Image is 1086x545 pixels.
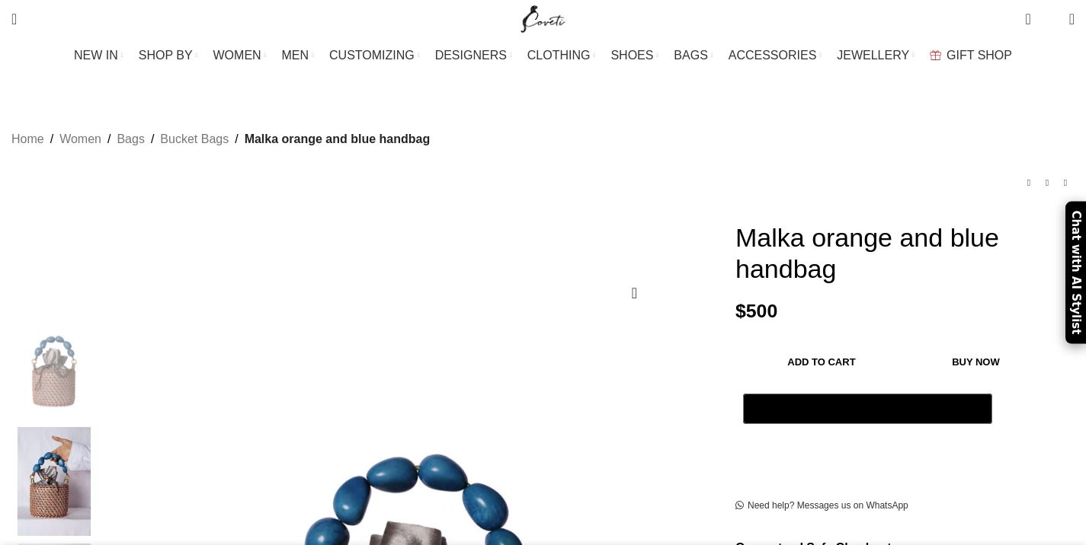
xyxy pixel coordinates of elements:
span: $ [735,301,746,321]
button: Buy now [908,346,1044,378]
a: BAGS [674,40,713,71]
div: My Wishlist [1043,4,1058,34]
a: ACCESSORIES [729,40,822,71]
span: DESIGNERS [435,48,507,62]
a: CLOTHING [527,40,596,71]
span: 0 [1046,15,1057,27]
a: Site logo [517,11,569,24]
span: SHOP BY [139,48,193,62]
a: GIFT SHOP [930,40,1012,71]
span: NEW IN [74,48,118,62]
iframe: Secure express checkout frame [740,432,995,469]
span: SHOES [610,48,653,62]
a: Previous product [1020,174,1038,192]
a: 0 [1017,4,1038,34]
a: Need help? Messages us on WhatsApp [735,500,908,512]
span: JEWELLERY [837,48,909,62]
nav: Breadcrumb [11,129,430,149]
span: MEN [282,48,309,62]
span: Malka orange and blue handbag [245,129,431,149]
a: Search [4,4,24,34]
span: WOMEN [213,48,261,62]
img: GiftBag [930,50,941,60]
a: WOMEN [213,40,267,71]
a: JEWELLERY [837,40,915,71]
span: GIFT SHOP [947,48,1012,62]
button: Pay with GPay [743,394,992,424]
a: SHOP BY [139,40,198,71]
img: Leonar blue handbag Bags bags Coveti [8,427,101,537]
a: Next product [1056,174,1075,192]
button: Add to cart [743,346,900,378]
a: DESIGNERS [435,40,512,71]
a: NEW IN [74,40,123,71]
span: 0 [1027,8,1038,19]
span: BAGS [674,48,707,62]
a: Home [11,129,44,149]
div: Main navigation [4,40,1082,71]
a: MEN [282,40,314,71]
a: SHOES [610,40,658,71]
a: Bags [117,129,144,149]
h1: Malka orange and blue handbag [735,222,1075,285]
a: Bucket Bags [160,129,229,149]
img: Leonar blue handbag Bags bags Coveti [8,310,101,419]
span: CLOTHING [527,48,591,62]
a: CUSTOMIZING [329,40,420,71]
span: ACCESSORIES [729,48,817,62]
a: Women [59,129,101,149]
bdi: 500 [735,301,777,321]
span: CUSTOMIZING [329,48,415,62]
